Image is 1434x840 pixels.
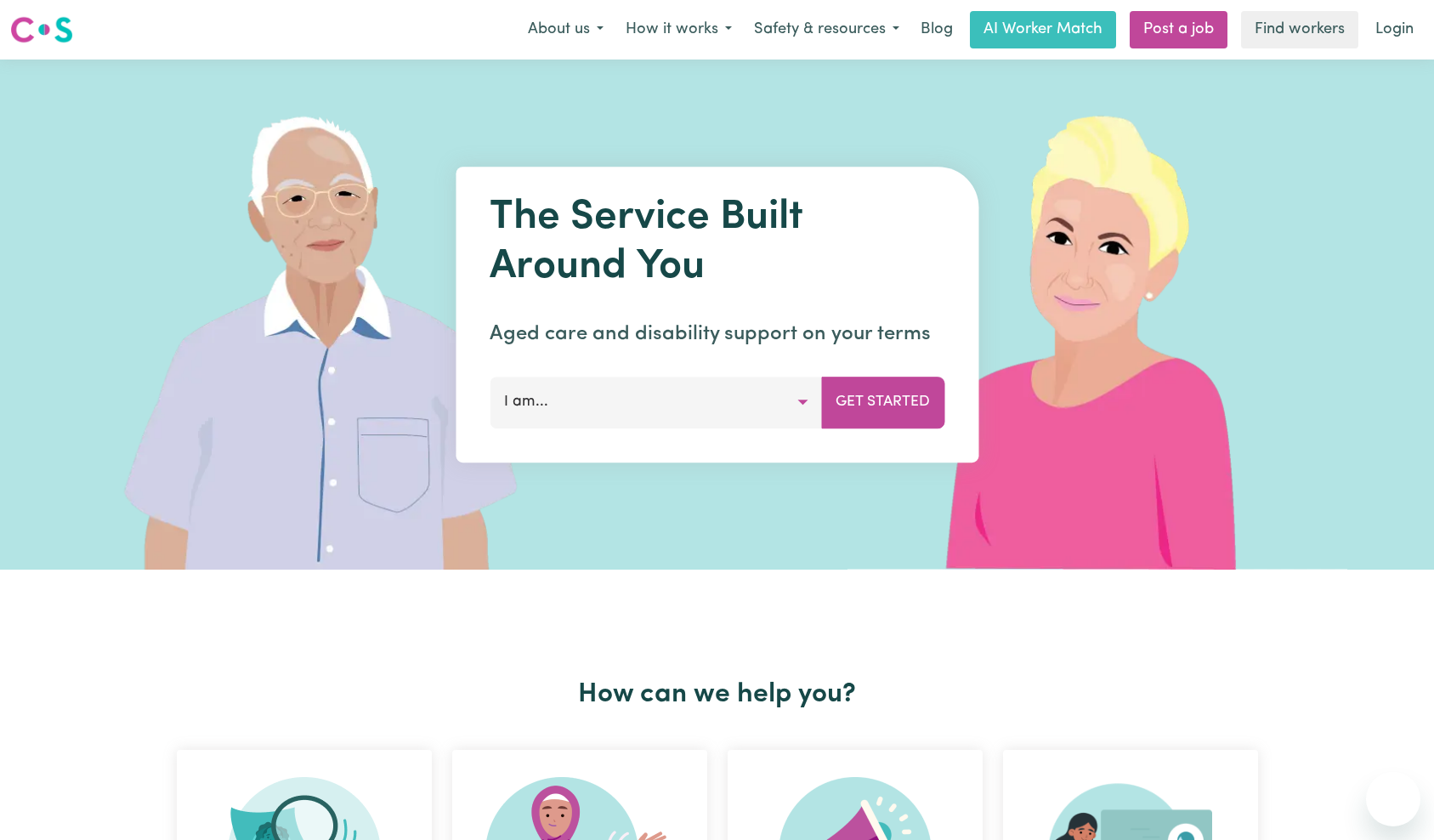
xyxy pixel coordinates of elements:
[970,11,1116,48] a: AI Worker Match
[10,14,73,45] img: Careseekers logo
[10,10,73,49] a: Careseekers logo
[167,678,1268,711] h2: How can we help you?
[615,12,743,48] button: How it works
[517,12,615,48] button: About us
[1241,11,1358,48] a: Find workers
[490,319,944,349] p: Aged care and disability support on your terms
[910,11,963,48] a: Blog
[1366,772,1420,826] iframe: Button to launch messaging window
[490,194,944,292] h1: The Service Built Around You
[743,12,910,48] button: Safety & resources
[490,377,822,428] button: I am...
[821,377,944,428] button: Get Started
[1130,11,1227,48] a: Post a job
[1365,11,1424,48] a: Login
